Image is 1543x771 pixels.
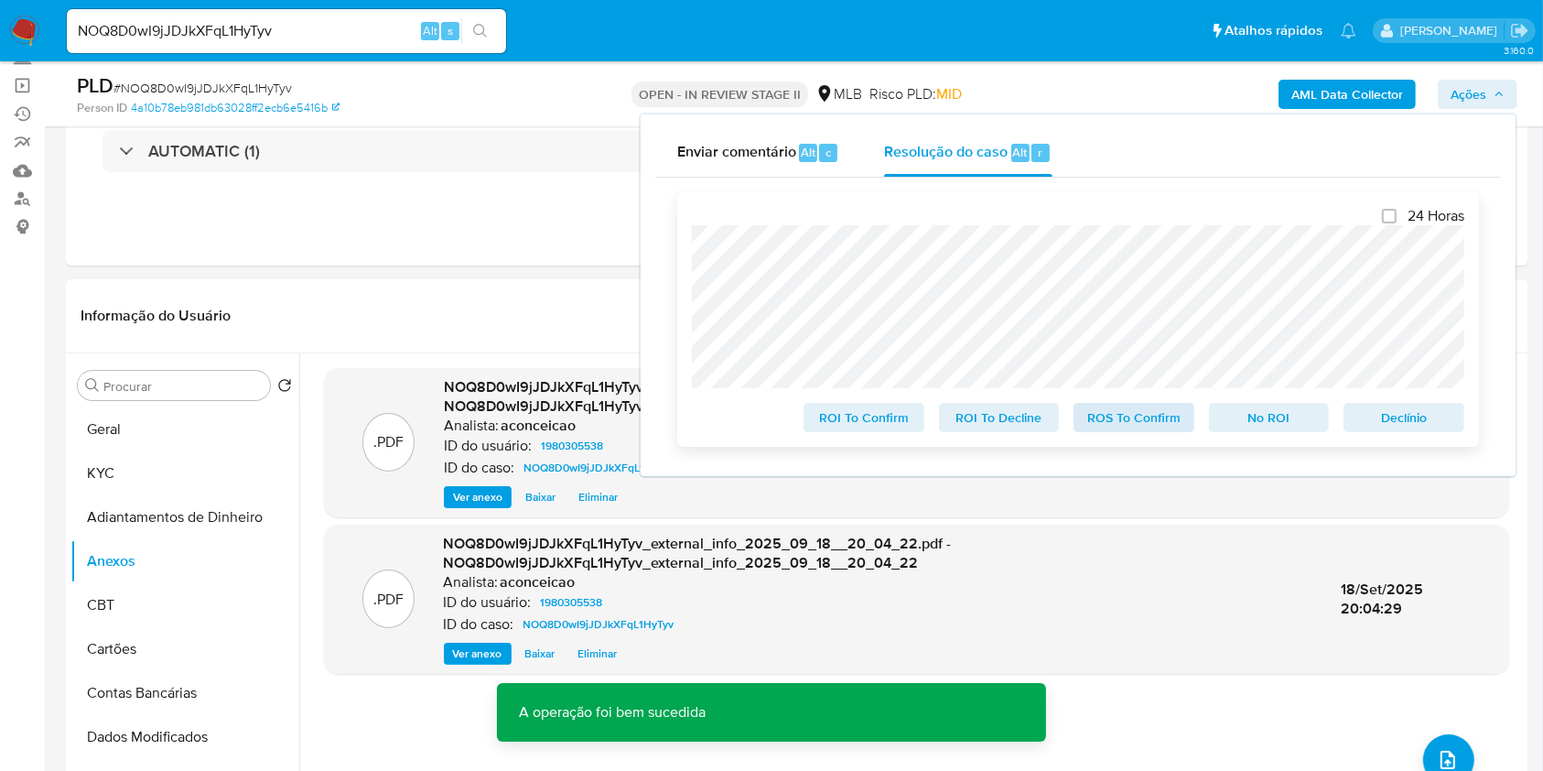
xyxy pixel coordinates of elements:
b: PLD [77,71,113,100]
button: Retornar ao pedido padrão [277,378,292,398]
span: Alt [1013,144,1028,161]
span: No ROI [1222,405,1317,430]
input: 24 Horas [1382,209,1397,223]
button: Ações [1438,80,1517,109]
b: Person ID [77,100,127,116]
div: AUTOMATIC (1) [103,130,1492,172]
p: .PDF [373,590,404,610]
p: ana.conceicao@mercadolivre.com [1400,22,1504,39]
a: Sair [1510,21,1529,40]
span: ROI To Decline [952,405,1047,430]
div: MLB [815,84,862,104]
h1: Informação do Usuário [81,307,231,325]
span: Ações [1451,80,1486,109]
span: ROS To Confirm [1086,405,1182,430]
p: ID do usuário: [444,437,532,455]
span: Alt [801,144,815,161]
span: s [448,22,453,39]
button: Eliminar [569,643,627,665]
button: ROI To Decline [939,403,1060,432]
p: .PDF [373,432,404,452]
button: search-icon [461,18,499,44]
h6: aconceicao [501,573,576,592]
button: Geral [70,407,299,451]
span: NOQ8D0wI9jJDJkXFqL1HyTyv [523,457,674,479]
input: Procurar [103,378,263,395]
button: Dados Modificados [70,715,299,759]
span: Atalhos rápidos [1225,21,1322,40]
a: NOQ8D0wI9jJDJkXFqL1HyTyv [516,457,682,479]
button: Ver anexo [444,643,512,665]
p: A operação foi bem sucedida [497,683,728,742]
input: Pesquise usuários ou casos... [67,19,506,43]
span: Enviar comentário [677,141,796,162]
button: ROI To Confirm [804,403,924,432]
span: NOQ8D0wI9jJDJkXFqL1HyTyv_internal_info_2025_09_18__20_04_29.pdf - NOQ8D0wI9jJDJkXFqL1HyTyv_intern... [444,376,949,418]
span: Alt [423,22,437,39]
a: 1980305538 [534,592,610,614]
button: KYC [70,451,299,495]
span: # NOQ8D0wI9jJDJkXFqL1HyTyv [113,79,292,97]
button: Baixar [516,643,565,665]
button: CBT [70,583,299,627]
button: Adiantamentos de Dinheiro [70,495,299,539]
span: 3.160.0 [1504,43,1534,58]
span: 18/Set/2025 20:04:29 [1341,579,1423,620]
span: Eliminar [578,645,618,663]
span: Resolução do caso [884,141,1008,162]
a: NOQ8D0wI9jJDJkXFqL1HyTyv [516,614,682,635]
button: ROS To Confirm [1074,403,1194,432]
p: ID do caso: [444,615,514,634]
span: NOQ8D0wI9jJDJkXFqL1HyTyv_external_info_2025_09_18__20_04_22.pdf - NOQ8D0wI9jJDJkXFqL1HyTyv_extern... [444,533,952,574]
button: AML Data Collector [1279,80,1416,109]
span: Ver anexo [453,488,502,506]
span: Declínio [1356,405,1451,430]
a: Notificações [1341,23,1356,38]
p: Analista: [444,573,499,592]
p: ID do caso: [444,459,514,477]
button: Anexos [70,539,299,583]
h6: aconceicao [501,417,576,435]
span: c [825,144,831,161]
p: ID do usuário: [444,593,532,612]
span: 1980305538 [541,592,603,614]
h3: AUTOMATIC (1) [148,141,260,161]
span: 1980305538 [541,435,603,457]
p: Analista: [444,417,499,435]
a: 1980305538 [534,435,610,457]
b: AML Data Collector [1291,80,1403,109]
span: NOQ8D0wI9jJDJkXFqL1HyTyv [523,614,674,635]
span: ROI To Confirm [816,405,912,430]
span: 24 Horas [1408,207,1464,225]
span: Risco PLD: [869,84,962,104]
button: No ROI [1209,403,1330,432]
span: r [1038,144,1042,161]
span: Baixar [525,488,556,506]
span: MID [936,83,962,104]
button: Declínio [1343,403,1464,432]
p: OPEN - IN REVIEW STAGE II [631,81,808,107]
span: Baixar [525,645,556,663]
button: Ver anexo [444,486,512,508]
button: Baixar [516,486,565,508]
button: Eliminar [569,486,627,508]
span: Eliminar [578,488,618,506]
button: Cartões [70,627,299,671]
button: Procurar [85,378,100,393]
a: 4a10b78eb981db63028ff2ecb6e5416b [131,100,340,116]
span: Ver anexo [453,645,502,663]
button: Contas Bancárias [70,671,299,715]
